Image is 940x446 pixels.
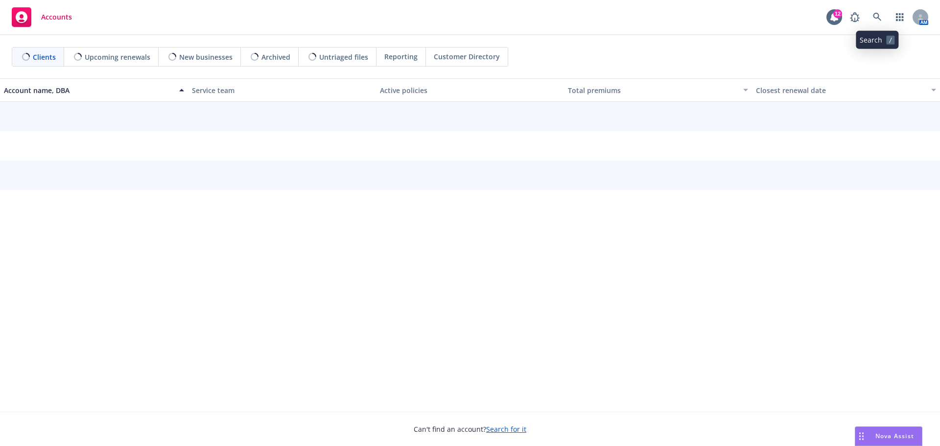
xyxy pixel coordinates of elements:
[4,85,173,95] div: Account name, DBA
[564,78,752,102] button: Total premiums
[855,426,922,446] button: Nova Assist
[192,85,372,95] div: Service team
[833,9,842,18] div: 12
[845,7,865,27] a: Report a Bug
[261,52,290,62] span: Archived
[486,424,526,434] a: Search for it
[756,85,925,95] div: Closest renewal date
[890,7,910,27] a: Switch app
[319,52,368,62] span: Untriaged files
[875,432,914,440] span: Nova Assist
[384,51,418,62] span: Reporting
[752,78,940,102] button: Closest renewal date
[8,3,76,31] a: Accounts
[868,7,887,27] a: Search
[434,51,500,62] span: Customer Directory
[188,78,376,102] button: Service team
[376,78,564,102] button: Active policies
[33,52,56,62] span: Clients
[568,85,737,95] div: Total premiums
[85,52,150,62] span: Upcoming renewals
[855,427,868,446] div: Drag to move
[414,424,526,434] span: Can't find an account?
[380,85,560,95] div: Active policies
[179,52,233,62] span: New businesses
[41,13,72,21] span: Accounts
